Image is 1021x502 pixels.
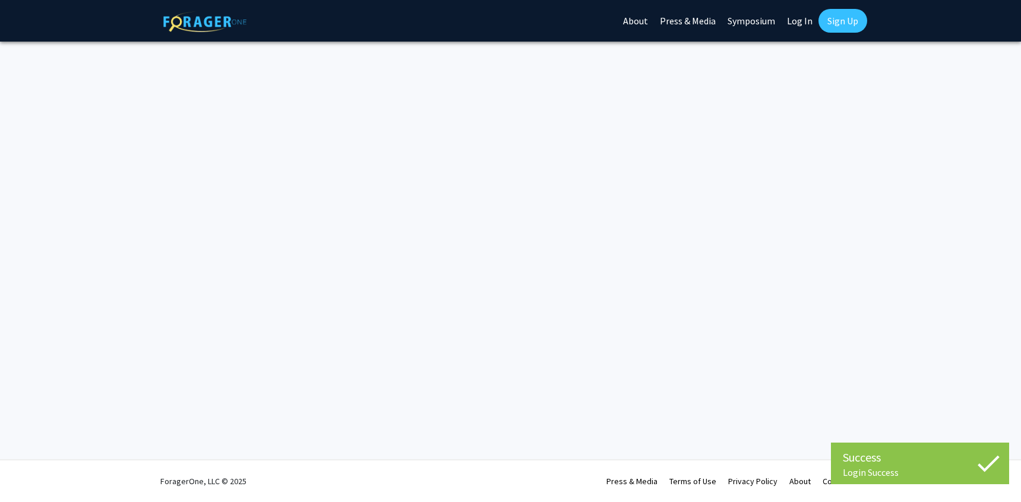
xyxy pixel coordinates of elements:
a: Privacy Policy [728,476,777,487]
a: Terms of Use [669,476,716,487]
div: ForagerOne, LLC © 2025 [160,460,246,502]
a: About [789,476,811,487]
a: Contact Us [823,476,861,487]
a: Press & Media [606,476,658,487]
a: Sign Up [818,9,867,33]
div: Login Success [843,466,997,478]
div: Success [843,449,997,466]
img: ForagerOne Logo [163,11,246,32]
